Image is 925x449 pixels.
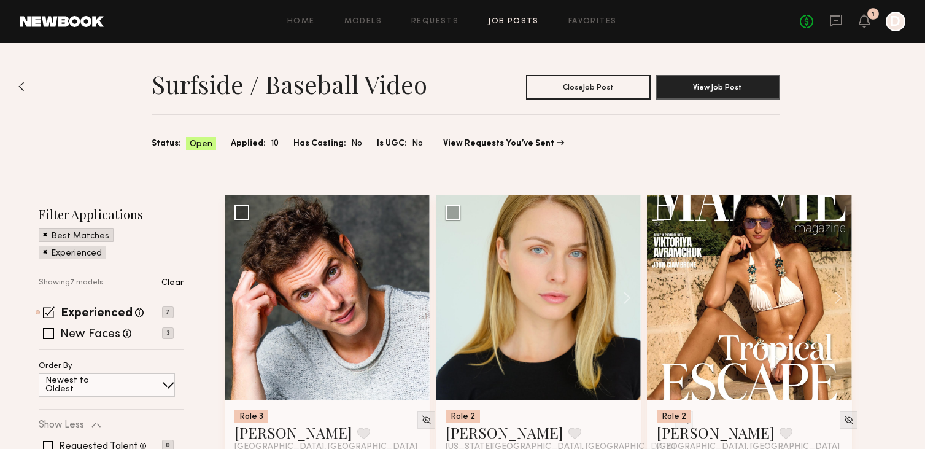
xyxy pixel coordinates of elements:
a: Home [287,18,315,26]
p: Order By [39,362,72,370]
span: Applied: [231,137,266,150]
span: No [351,137,362,150]
div: Role 3 [234,410,268,423]
span: No [412,137,423,150]
div: Role 2 [446,410,480,423]
span: 10 [271,137,279,150]
a: Job Posts [488,18,539,26]
label: Experienced [61,308,133,320]
div: 1 [872,11,875,18]
a: [PERSON_NAME] [657,423,775,442]
p: 7 [162,306,174,318]
div: Role 2 [657,410,691,423]
a: View Requests You’ve Sent [443,139,564,148]
a: [PERSON_NAME] [234,423,352,442]
span: Is UGC: [377,137,407,150]
button: CloseJob Post [526,75,651,100]
span: Has Casting: [293,137,346,150]
p: Newest to Oldest [45,377,118,394]
img: Unhide Model [843,415,854,425]
img: Back to previous page [18,82,25,92]
h1: Surfside / Baseball Video [152,69,427,100]
span: Status: [152,137,181,150]
a: Favorites [568,18,617,26]
p: Showing 7 models [39,279,103,287]
h2: Filter Applications [39,206,184,222]
p: 3 [162,327,174,339]
span: Open [190,138,212,150]
p: Show Less [39,420,84,430]
a: Models [344,18,382,26]
p: Clear [161,279,184,287]
a: [PERSON_NAME] [446,423,563,442]
a: Requests [411,18,459,26]
button: View Job Post [656,75,780,100]
img: Unhide Model [421,415,432,425]
a: D [886,12,905,31]
label: New Faces [60,329,120,341]
p: Best Matches [51,232,109,241]
p: Experienced [51,249,102,258]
